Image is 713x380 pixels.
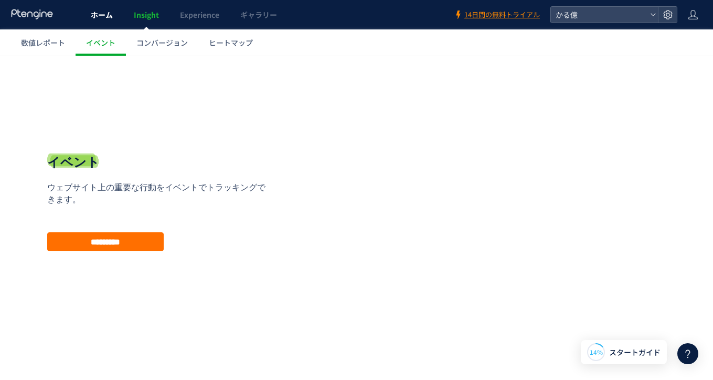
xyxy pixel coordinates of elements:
[136,37,188,48] span: コンバージョン
[590,347,603,356] span: 14%
[91,9,113,20] span: ホーム
[209,37,253,48] span: ヒートマップ
[240,9,277,20] span: ギャラリー
[47,98,100,116] h1: イベント
[47,126,273,150] p: ウェブサイト上の重要な行動をイベントでトラッキングできます。
[464,10,540,20] span: 14日間の無料トライアル
[180,9,219,20] span: Experience
[86,37,115,48] span: イベント
[609,347,661,358] span: スタートガイド
[454,10,540,20] a: 14日間の無料トライアル
[21,37,65,48] span: 数値レポート
[134,9,159,20] span: Insight
[552,7,646,23] span: かる億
